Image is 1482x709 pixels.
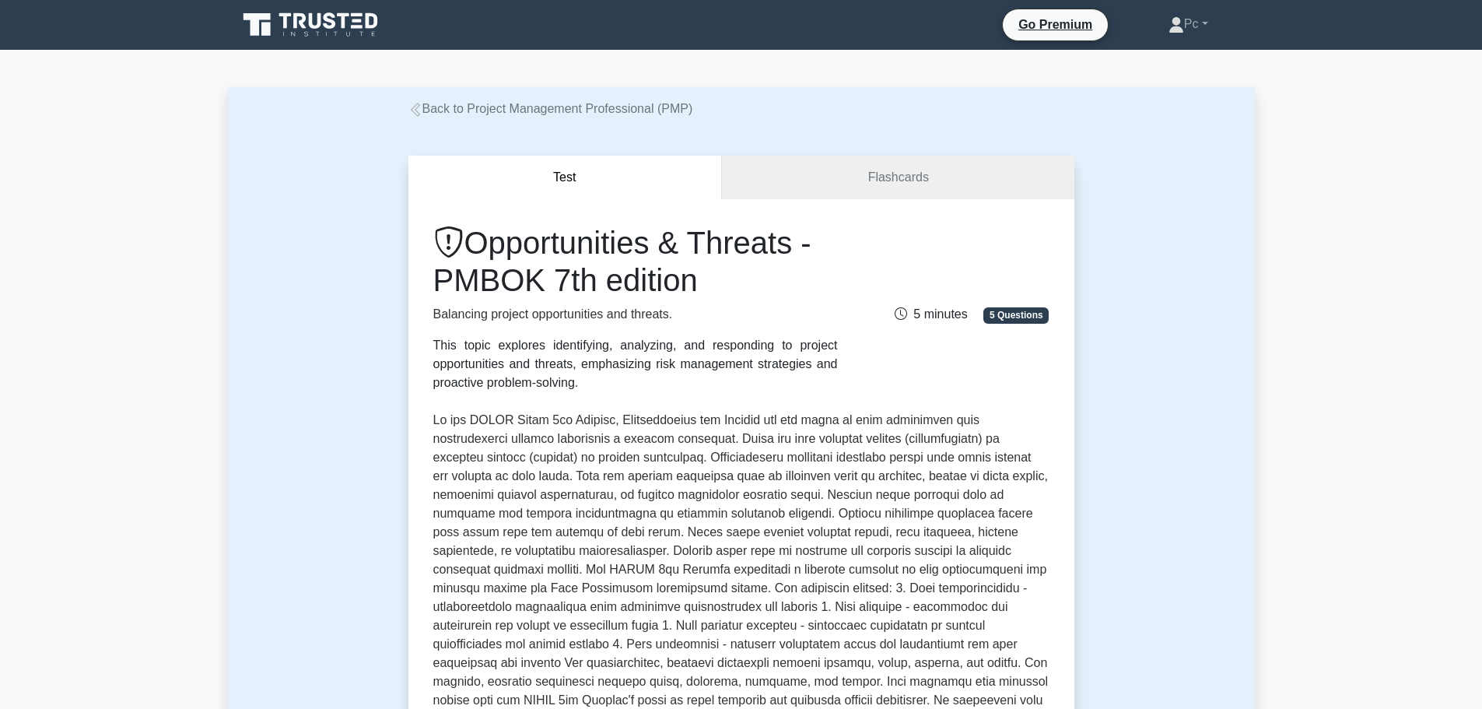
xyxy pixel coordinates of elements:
[433,336,838,392] div: This topic explores identifying, analyzing, and responding to project opportunities and threats, ...
[722,156,1074,200] a: Flashcards
[433,224,838,299] h1: Opportunities & Threats - PMBOK 7th edition
[433,305,838,324] p: Balancing project opportunities and threats.
[408,156,723,200] button: Test
[1009,15,1102,34] a: Go Premium
[895,307,967,321] span: 5 minutes
[408,102,693,115] a: Back to Project Management Professional (PMP)
[983,307,1049,323] span: 5 Questions
[1131,9,1246,40] a: Pc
